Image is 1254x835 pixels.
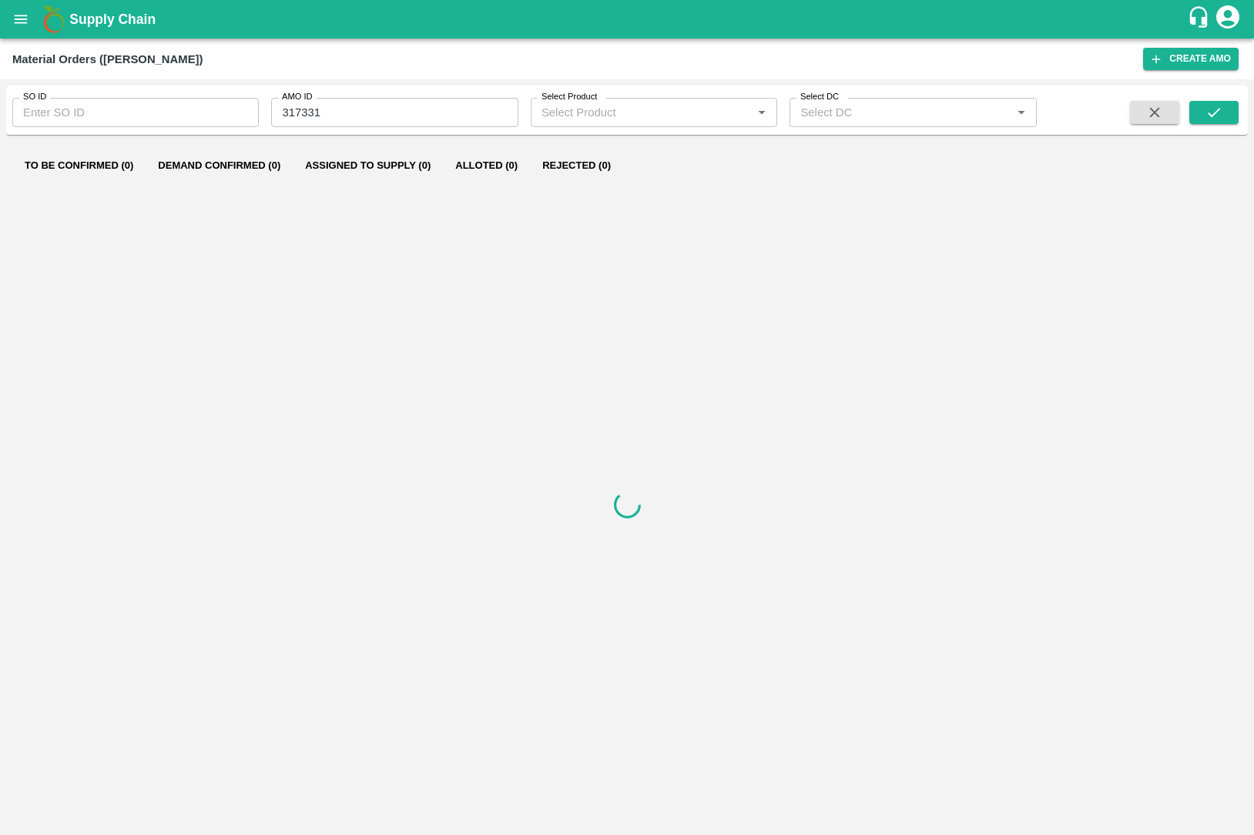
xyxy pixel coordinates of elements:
label: Select Product [541,91,597,103]
input: Select Product [535,102,747,122]
button: Create AMO [1143,48,1239,70]
div: account of current user [1214,3,1242,35]
label: AMO ID [282,91,313,103]
label: SO ID [23,91,46,103]
button: Assigned to Supply (0) [293,147,443,184]
button: Open [752,102,772,122]
a: Supply Chain [69,8,1187,30]
input: Enter SO ID [12,98,259,127]
button: To Be Confirmed (0) [12,147,146,184]
input: Select DC [794,102,986,122]
b: Supply Chain [69,12,156,27]
label: Select DC [800,91,839,103]
img: logo [39,4,69,35]
button: Open [1011,102,1031,122]
button: Rejected (0) [530,147,623,184]
button: open drawer [3,2,39,37]
button: Alloted (0) [443,147,530,184]
button: Demand Confirmed (0) [146,147,293,184]
div: customer-support [1187,5,1214,33]
input: Enter AMO ID [271,98,518,127]
div: Material Orders ([PERSON_NAME]) [12,49,203,69]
